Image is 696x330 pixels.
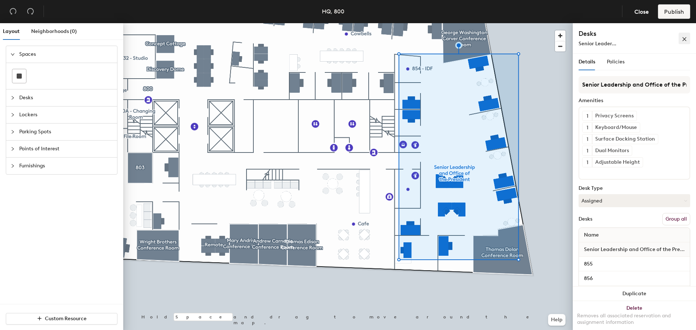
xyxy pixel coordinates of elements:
span: 1 [587,124,588,131]
button: Help [548,314,565,326]
button: Close [628,4,655,19]
span: Senior Leader... [579,41,616,47]
input: Unnamed desk [580,259,688,269]
span: Lockers [19,106,113,123]
span: Name [580,229,602,242]
span: Layout [3,28,20,34]
span: collapsed [11,147,15,151]
button: Assigned [579,194,690,207]
span: 1 [587,135,588,143]
span: Desks [19,89,113,106]
button: Undo (⌘ + Z) [6,4,20,19]
span: Policies [607,59,625,65]
span: Neighborhoods (0) [31,28,77,34]
div: Desk Type [579,185,690,191]
span: 1 [587,159,588,166]
span: Close [634,8,649,15]
div: Privacy Screens [592,111,637,121]
button: 1 [583,134,592,144]
span: collapsed [11,96,15,100]
button: 1 [583,123,592,132]
div: Keyboard/Mouse [592,123,640,132]
span: close [682,37,687,42]
span: collapsed [11,113,15,117]
h4: Desks [579,29,658,38]
div: HQ, 800 [322,7,344,16]
div: Desks [579,216,592,222]
span: Parking Spots [19,124,113,140]
span: Senior Leadership and Office of the President [580,243,688,256]
span: Furnishings [19,158,113,174]
div: Dual Monitors [592,146,632,155]
div: Amenities [579,98,690,104]
span: Points of Interest [19,141,113,157]
span: Custom Resource [45,316,87,322]
div: Surface Docking Station [592,134,658,144]
span: 1 [587,147,588,155]
span: collapsed [11,130,15,134]
span: collapsed [11,164,15,168]
span: 1 [587,112,588,120]
button: Publish [658,4,690,19]
span: expanded [11,52,15,57]
button: Duplicate [573,287,696,301]
button: Redo (⌘ + ⇧ + Z) [23,4,38,19]
div: Removes all associated reservation and assignment information [577,313,692,326]
span: Details [579,59,595,65]
button: 1 [583,146,592,155]
button: 1 [583,158,592,167]
input: Unnamed desk [580,273,688,284]
span: undo [9,8,17,15]
button: 1 [583,111,592,121]
div: Adjustable Height [592,158,643,167]
span: Spaces [19,46,113,63]
button: Custom Resource [6,313,117,325]
button: Group all [662,213,690,225]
